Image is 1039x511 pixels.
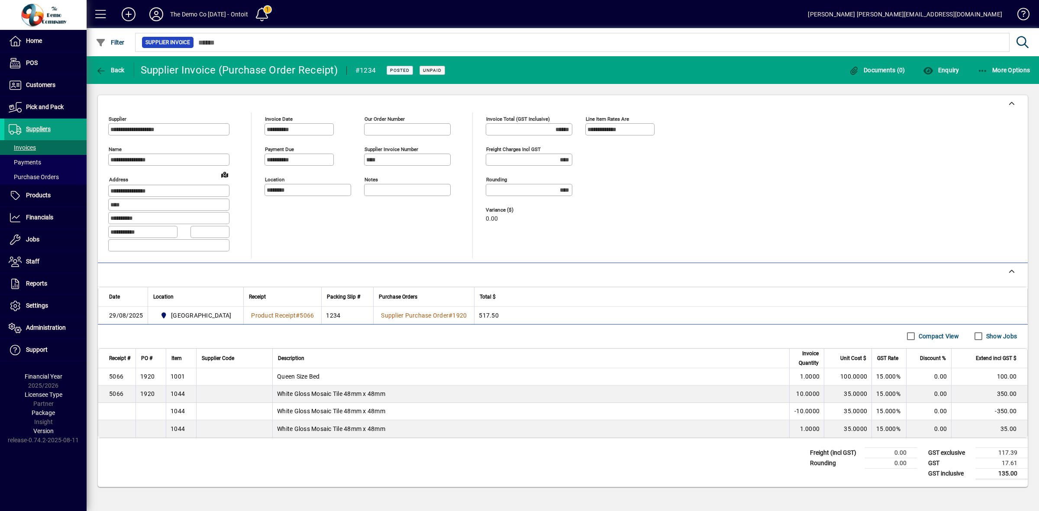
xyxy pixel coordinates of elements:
a: Products [4,185,87,206]
span: Package [32,409,55,416]
span: # [449,312,452,319]
span: Date [109,292,120,302]
td: 35.0000 [824,386,871,403]
a: Settings [4,295,87,317]
span: Description [278,354,304,363]
span: POS [26,59,38,66]
button: Documents (0) [847,62,907,78]
a: Purchase Orders [4,170,87,184]
td: 5066 [98,368,136,386]
span: 29/08/2025 [109,311,143,320]
span: Suppliers [26,125,51,132]
div: Packing Slip # [327,292,368,302]
span: Products [26,192,51,199]
a: Knowledge Base [1011,2,1028,30]
span: Jobs [26,236,39,243]
button: Filter [94,35,127,50]
mat-label: Invoice Total (GST inclusive) [486,116,550,122]
span: Payments [9,159,41,166]
td: 1.0000 [789,420,824,437]
div: Supplier Invoice (Purchase Order Receipt) [141,63,338,77]
div: The Demo Co [DATE] - Ontoit [170,7,248,21]
a: Home [4,30,87,52]
span: 5066 [300,312,314,319]
span: Home [26,37,42,44]
span: Posted [390,67,410,73]
td: 1.0000 [789,368,824,386]
span: Financials [26,214,53,221]
td: Queen Size Bed [272,368,789,386]
td: Rounding [806,458,865,468]
span: Support [26,346,48,353]
td: 35.0000 [824,420,871,437]
mat-label: Supplier [109,116,126,122]
a: Product Receipt#5066 [248,311,317,320]
a: Customers [4,74,87,96]
td: 0.00 [906,403,951,420]
span: Filter [96,39,125,46]
span: Invoice Quantity [795,349,819,368]
button: Profile [142,6,170,22]
td: 135.00 [976,468,1028,479]
td: 10.0000 [789,386,824,403]
button: Back [94,62,127,78]
span: GST Rate [877,354,898,363]
mat-label: Invoice date [265,116,293,122]
span: 1920 [452,312,467,319]
a: Support [4,339,87,361]
mat-label: Line item rates are [586,116,629,122]
a: Jobs [4,229,87,251]
div: Date [109,292,142,302]
span: Product Receipt [251,312,296,319]
div: 1044 [171,389,185,398]
a: Staff [4,251,87,273]
span: Pick and Pack [26,103,64,110]
td: 100.00 [951,368,1027,386]
td: 5066 [98,386,136,403]
app-page-header-button: Back [87,62,134,78]
a: Reports [4,273,87,295]
a: POS [4,52,87,74]
div: Total $ [480,292,1016,302]
span: Reports [26,280,47,287]
mat-label: Supplier invoice number [365,146,418,152]
span: Back [96,67,125,74]
div: [PERSON_NAME] [PERSON_NAME][EMAIL_ADDRESS][DOMAIN_NAME] [808,7,1002,21]
td: 117.39 [976,447,1028,458]
td: White Gloss Mosaic Tile 48mm x 48mm [272,403,789,420]
span: Supplier Purchase Order [381,312,449,319]
td: 15.000% [871,403,906,420]
span: PO # [141,354,152,363]
td: White Gloss Mosaic Tile 48mm x 48mm [272,386,789,403]
span: Supplier Code [202,354,234,363]
a: Administration [4,317,87,339]
td: 1920 [136,368,166,386]
td: 1234 [321,307,373,324]
span: More Options [978,67,1030,74]
td: Freight (incl GST) [806,447,865,458]
span: Licensee Type [25,391,62,398]
span: Receipt # [109,354,130,363]
span: Customers [26,81,55,88]
mat-label: Payment due [265,146,294,152]
span: Invoices [9,144,36,151]
td: 15.000% [871,386,906,403]
div: 1044 [171,424,185,433]
span: Unpaid [423,67,442,73]
td: White Gloss Mosaic Tile 48mm x 48mm [272,420,789,437]
div: 1001 [171,372,185,381]
mat-label: Name [109,146,122,152]
span: Administration [26,324,66,331]
a: Invoices [4,140,87,155]
td: 0.00 [906,368,951,386]
td: GST [924,458,976,468]
mat-label: Our order number [365,116,405,122]
a: Pick and Pack [4,96,87,118]
td: GST inclusive [924,468,976,479]
button: Add [115,6,142,22]
td: 0.00 [906,420,951,437]
label: Show Jobs [984,332,1017,341]
a: Payments [4,155,87,170]
span: 0.00 [486,215,498,222]
span: Purchase Orders [379,292,417,302]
